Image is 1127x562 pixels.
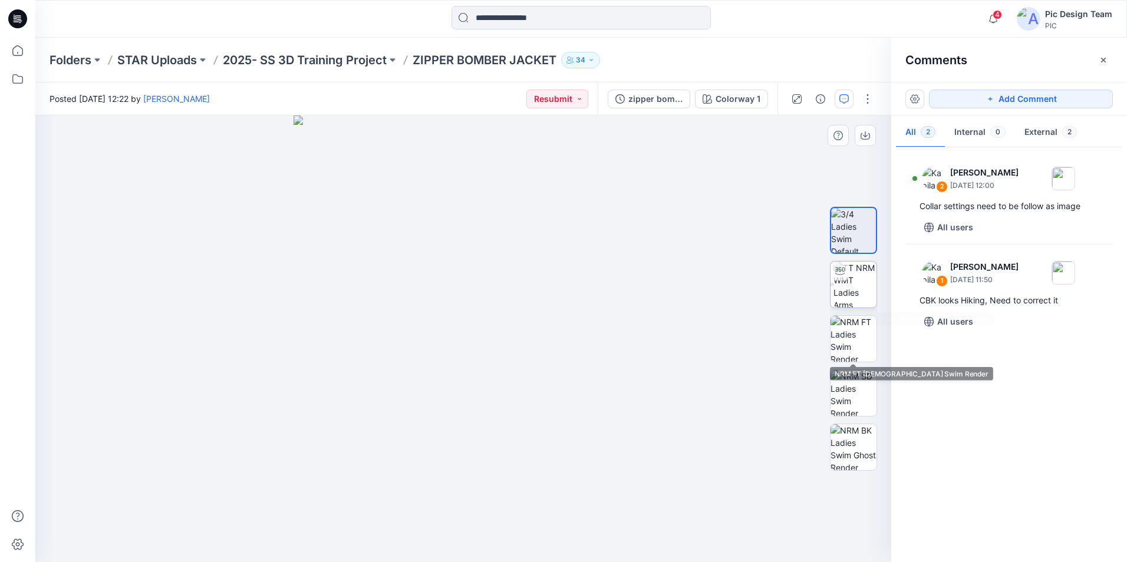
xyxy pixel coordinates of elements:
[936,275,948,287] div: 1
[950,260,1019,274] p: [PERSON_NAME]
[831,424,876,470] img: NRM BK Ladies Swim Ghost Render
[922,167,945,190] img: Kapila Kothalawala
[990,126,1006,138] span: 0
[294,115,633,562] img: eyJhbGciOiJIUzI1NiIsImtpZCI6IjAiLCJzbHQiOiJzZXMiLCJ0eXAiOiJKV1QifQ.eyJkYXRhIjp7InR5cGUiOiJzdG9yYW...
[920,199,1099,213] div: Collar settings need to be follow as image
[576,54,585,67] p: 34
[905,53,967,67] h2: Comments
[50,92,210,105] span: Posted [DATE] 12:22 by
[950,180,1019,191] p: [DATE] 12:00
[1017,7,1040,31] img: avatar
[413,52,556,68] p: ZIPPER BOMBER JACKET
[920,293,1099,308] div: CBK looks Hiking, Need to correct it
[117,52,197,68] a: STAR Uploads
[1045,7,1112,21] div: Pic Design Team
[1015,118,1086,148] button: External
[833,262,876,308] img: TT NRM WMT Ladies Arms Down
[950,166,1019,180] p: [PERSON_NAME]
[811,90,830,108] button: Details
[608,90,690,108] button: zipper bomber jacket
[831,316,876,362] img: NRM FT Ladies Swim Render
[937,220,973,234] p: All users
[929,90,1113,108] button: Add Comment
[831,208,876,253] img: 3/4 Ladies Swim Default
[50,52,91,68] a: Folders
[920,218,978,237] button: All users
[937,315,973,329] p: All users
[1062,126,1077,138] span: 2
[896,118,945,148] button: All
[143,94,210,104] a: [PERSON_NAME]
[950,274,1019,286] p: [DATE] 11:50
[628,92,683,105] div: zipper bomber jacket
[921,126,935,138] span: 2
[1045,21,1112,30] div: PIC
[945,118,1015,148] button: Internal
[695,90,768,108] button: Colorway 1
[561,52,600,68] button: 34
[831,370,876,416] img: NRM SD Ladies Swim Render
[922,261,945,285] img: Kapila Kothalawala
[223,52,387,68] a: 2025- SS 3D Training Project
[716,92,760,105] div: Colorway 1
[993,10,1002,19] span: 4
[920,312,978,331] button: All users
[936,181,948,193] div: 2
